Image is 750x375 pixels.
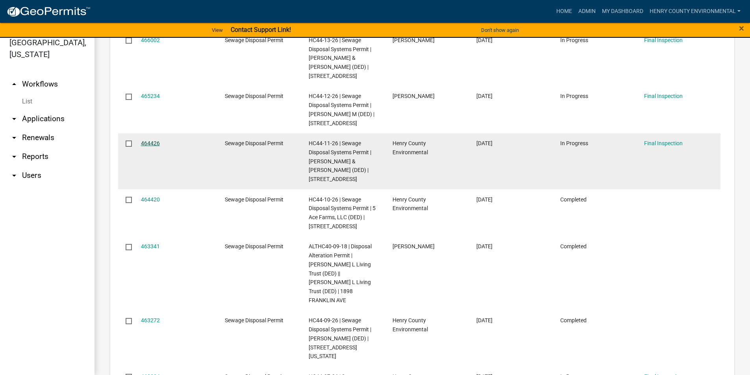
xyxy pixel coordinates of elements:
[141,243,160,249] a: 463341
[309,196,376,229] span: HC44-10-26 | Sewage Disposal Systems Permit | 5 Ace Farms, LLC (DED) | 2179 235TH ST
[231,26,291,33] strong: Contact Support Link!
[309,37,371,79] span: HC44-13-26 | Sewage Disposal Systems Permit | Platt, Matthew & Krystal (DED) | 1906 Sisters Lane
[393,140,428,155] span: Henry County Environmental
[9,114,19,124] i: arrow_drop_down
[560,243,587,249] span: Completed
[9,133,19,142] i: arrow_drop_down
[739,23,744,34] span: ×
[393,243,435,249] span: Melanie Patton
[225,317,283,323] span: Sewage Disposal Permit
[225,243,283,249] span: Sewage Disposal Permit
[309,93,374,126] span: HC44-12-26 | Sewage Disposal Systems Permit | Keck, Colton M (DED) | 2083 WILD ROSE LN
[209,24,226,37] a: View
[646,4,744,19] a: Henry County Environmental
[739,24,744,33] button: Close
[644,93,683,99] a: Final Inspection
[553,4,575,19] a: Home
[644,140,683,146] a: Final Inspection
[9,171,19,180] i: arrow_drop_down
[478,24,522,37] button: Don't show again
[599,4,646,19] a: My Dashboard
[141,196,160,203] a: 464420
[309,317,371,359] span: HC44-09-26 | Sewage Disposal Systems Permit | Hatch, Randy (DED) | 2082 Iowa Ave
[476,93,493,99] span: 08/18/2025
[560,93,588,99] span: In Progress
[476,140,493,146] span: 08/15/2025
[393,93,435,99] span: Ryan Francy
[9,152,19,161] i: arrow_drop_down
[560,37,588,43] span: In Progress
[560,196,587,203] span: Completed
[309,140,371,182] span: HC44-11-26 | Sewage Disposal Systems Permit | Housh, John D & Kimberly A (DED) | 1466 OLD HWY 34
[476,37,493,43] span: 08/19/2025
[141,317,160,323] a: 463272
[141,37,160,43] a: 466002
[225,37,283,43] span: Sewage Disposal Permit
[393,196,428,212] span: Henry County Environmental
[476,317,493,323] span: 08/13/2025
[141,140,160,146] a: 464426
[309,243,372,303] span: ALTHC40-09-18 | Disposal Alteration Permit | Patton, Rodger L Living Trust (DED) || Patton, Melan...
[225,93,283,99] span: Sewage Disposal Permit
[575,4,599,19] a: Admin
[9,79,19,89] i: arrow_drop_up
[225,196,283,203] span: Sewage Disposal Permit
[644,37,683,43] a: Final Inspection
[225,140,283,146] span: Sewage Disposal Permit
[476,196,493,203] span: 08/15/2025
[393,317,428,333] span: Henry County Environmental
[560,317,587,323] span: Completed
[393,37,435,43] span: Krystal Platt
[141,93,160,99] a: 465234
[560,140,588,146] span: In Progress
[476,243,493,249] span: 08/13/2025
